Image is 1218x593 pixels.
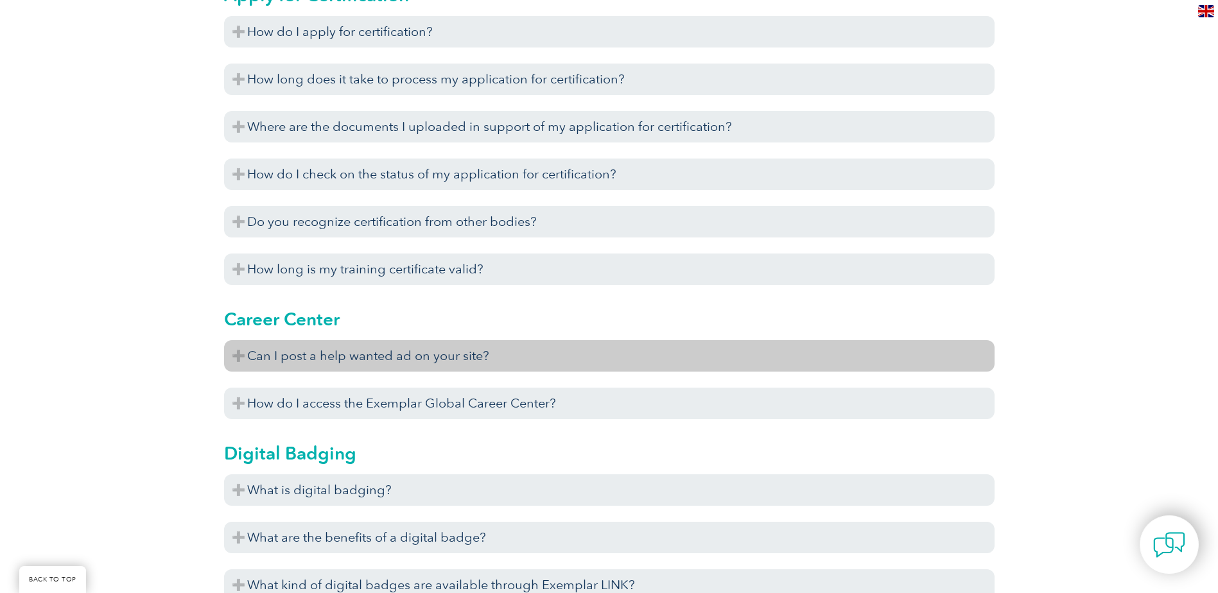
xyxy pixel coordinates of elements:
h3: What is digital badging? [224,474,995,506]
h2: Digital Badging [224,443,995,463]
h3: Where are the documents I uploaded in support of my application for certification? [224,111,995,142]
h3: How do I apply for certification? [224,16,995,47]
h3: How long is my training certificate valid? [224,254,995,285]
h3: How do I check on the status of my application for certification? [224,159,995,190]
h3: Can I post a help wanted ad on your site? [224,340,995,372]
h3: What are the benefits of a digital badge? [224,522,995,553]
h3: Do you recognize certification from other bodies? [224,206,995,237]
h2: Career Center [224,309,995,329]
a: BACK TO TOP [19,566,86,593]
img: contact-chat.png [1153,529,1185,561]
img: en [1198,5,1214,17]
h3: How do I access the Exemplar Global Career Center? [224,388,995,419]
h3: How long does it take to process my application for certification? [224,64,995,95]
